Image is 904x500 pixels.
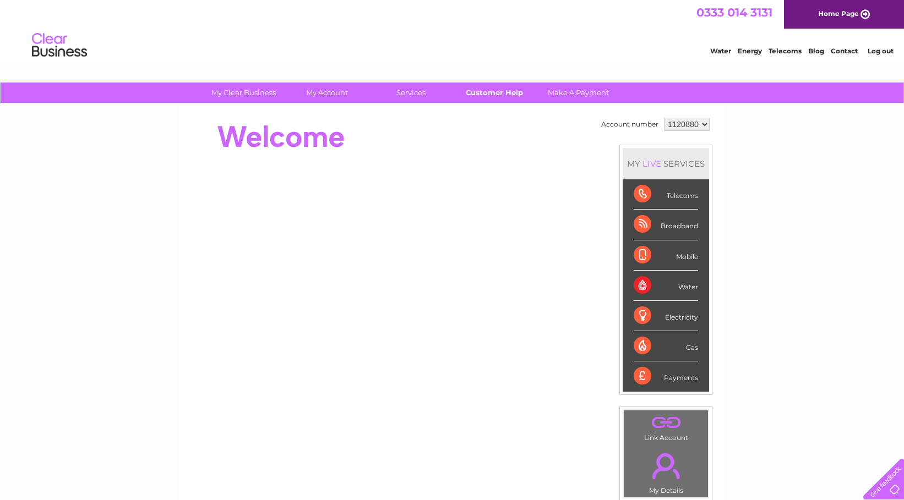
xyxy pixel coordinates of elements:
div: Telecoms [634,179,698,210]
img: logo.png [31,29,88,62]
div: Payments [634,361,698,391]
td: Link Account [623,410,709,444]
div: Gas [634,331,698,361]
td: Account number [598,115,661,134]
a: Services [366,83,456,103]
a: Water [710,47,731,55]
div: Clear Business is a trading name of Verastar Limited (registered in [GEOGRAPHIC_DATA] No. 3667643... [193,6,713,53]
td: My Details [623,444,709,498]
a: . [627,413,705,432]
div: Mobile [634,240,698,271]
a: Blog [808,47,824,55]
a: Make A Payment [533,83,624,103]
a: 0333 014 3131 [696,6,772,19]
div: Electricity [634,301,698,331]
a: Log out [868,47,894,55]
div: Water [634,271,698,301]
a: . [627,447,705,485]
a: Contact [831,47,858,55]
div: Broadband [634,210,698,240]
a: Energy [738,47,762,55]
div: LIVE [640,158,663,169]
a: Customer Help [449,83,540,103]
a: My Account [282,83,373,103]
div: MY SERVICES [623,148,709,179]
a: Telecoms [769,47,802,55]
a: My Clear Business [198,83,289,103]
